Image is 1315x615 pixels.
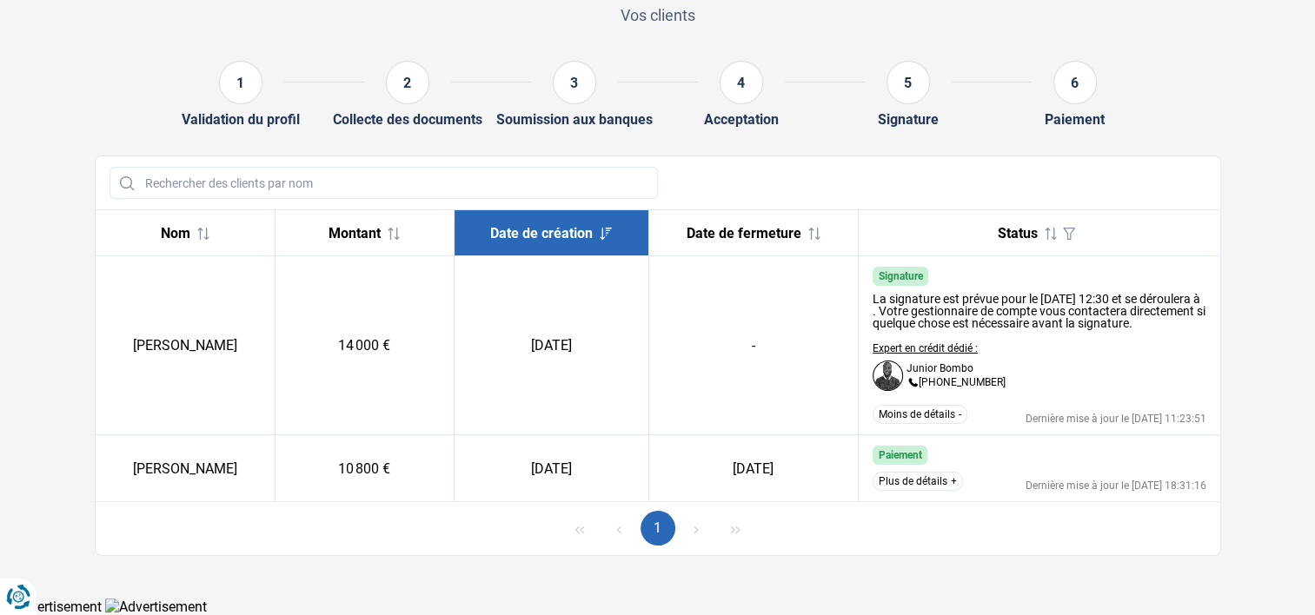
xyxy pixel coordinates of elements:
span: Paiement [878,449,921,461]
div: Dernière mise à jour le [DATE] 18:31:16 [1026,480,1206,491]
td: 10 800 € [275,435,455,502]
p: Junior Bombo [907,363,973,374]
td: - [648,256,858,435]
p: Vos clients [95,4,1221,26]
div: 6 [1053,61,1097,104]
button: Page 1 [641,511,675,546]
td: [PERSON_NAME] [96,435,276,502]
img: Advertisement [105,598,207,615]
button: Previous Page [601,511,636,546]
div: La signature est prévue pour le [DATE] 12:30 et se déroulera à . Votre gestionnaire de compte vou... [873,293,1206,329]
span: Signature [878,270,922,282]
div: 3 [553,61,596,104]
p: Expert en crédit dédié : [873,343,1006,354]
div: 5 [887,61,930,104]
div: Soumission aux banques [496,111,653,128]
div: 2 [386,61,429,104]
td: [DATE] [648,435,858,502]
span: Status [998,225,1038,241]
input: Rechercher des clients par nom [110,167,658,199]
td: 14 000 € [275,256,455,435]
div: Acceptation [704,111,779,128]
div: 4 [720,61,763,104]
button: Moins de détails [873,405,967,424]
button: Last Page [718,511,753,546]
div: Validation du profil [182,111,300,128]
p: [PHONE_NUMBER] [907,377,1006,389]
button: Plus de détails [873,472,963,491]
div: Collecte des documents [333,111,482,128]
div: Paiement [1045,111,1105,128]
div: Signature [878,111,939,128]
img: Junior Bombo [873,360,903,391]
span: Date de création [490,225,593,241]
td: [PERSON_NAME] [96,256,276,435]
div: 1 [219,61,262,104]
td: [DATE] [455,435,648,502]
img: +3228860076 [907,377,919,389]
span: Date de fermeture [687,225,801,241]
span: Montant [329,225,381,241]
div: Dernière mise à jour le [DATE] 11:23:51 [1026,413,1206,424]
button: Next Page [679,511,714,546]
span: Nom [161,225,190,241]
td: [DATE] [455,256,648,435]
button: First Page [562,511,597,546]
